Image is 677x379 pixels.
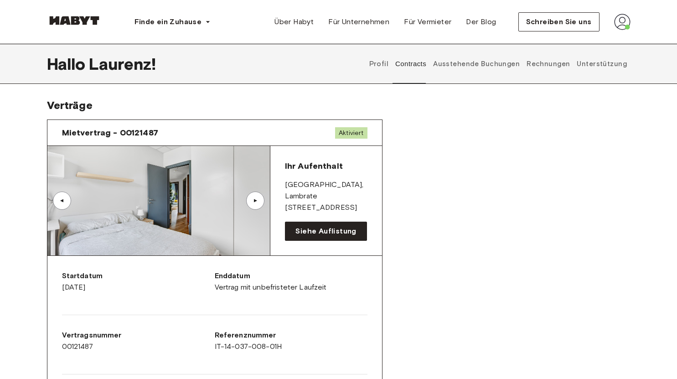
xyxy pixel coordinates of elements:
font: Ihr Aufenthalt [285,161,343,171]
font: Siehe Auflistung [295,227,356,235]
font: Referenznummer [215,331,276,339]
button: Finde ein Zuhause [127,13,218,31]
font: Für Unternehmen [328,17,389,26]
font: [GEOGRAPHIC_DATA] [285,180,362,189]
img: Avatar [614,14,630,30]
font: Vertrag mit unbefristeter Laufzeit [215,283,327,291]
font: 00121487 [62,342,93,351]
font: Mietvertrag - 00121487 [62,128,158,138]
font: Aktiviert [339,129,363,137]
font: Schreiben Sie uns [526,17,592,26]
a: Der Blog [459,13,503,31]
button: Contracts [394,44,428,84]
a: Über Habyt [267,13,321,31]
font: ▲ [253,198,259,203]
a: Für Unternehmen [321,13,397,31]
img: Bild des Zimmers [47,146,270,255]
button: Schreiben Sie uns [518,12,599,31]
font: IT-14-037-008-01H [215,342,282,351]
font: Für Vermieter [404,17,451,26]
font: Profil [369,60,389,68]
font: Hallo [47,54,86,74]
img: Habyt [47,16,102,25]
font: ! [151,54,156,74]
a: Für Vermieter [397,13,459,31]
font: Verträge [47,99,93,112]
font: Ausstehende Buchungen [433,60,520,68]
font: Startdatum [62,271,103,280]
font: Der Blog [466,17,496,26]
font: Über Habyt [274,17,314,26]
font: Unterstützung [577,60,627,68]
font: Laurenz [89,54,151,74]
font: Finde ein Zuhause [134,17,202,26]
font: Rechnungen [527,60,570,68]
font: Enddatum [215,271,250,280]
div: Benutzerprofil-Registerkarten [366,44,630,84]
a: Siehe Auflistung [285,222,367,241]
font: ▲ [58,198,65,203]
font: [DATE] [62,283,86,291]
font: Vertragsnummer [62,331,122,339]
font: [STREET_ADDRESS] [285,203,357,212]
